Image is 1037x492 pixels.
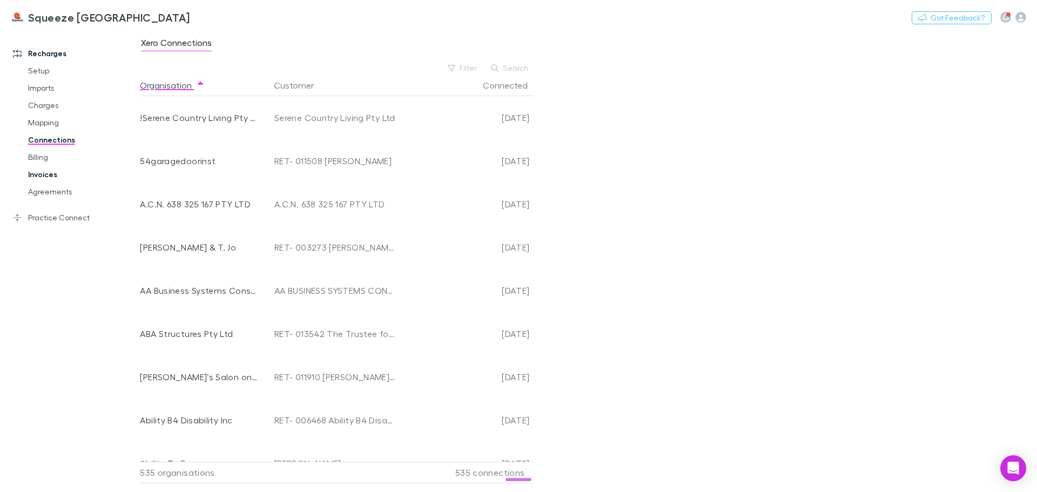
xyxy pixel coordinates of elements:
[912,11,992,24] button: Got Feedback?
[274,269,396,312] div: AA BUSINESS SYSTEMS CONSULTING SERVICES PTY. LTD.
[400,183,529,226] div: [DATE]
[17,62,146,79] a: Setup
[399,462,529,483] div: 535 connections
[140,139,259,183] div: 54garagedoorinst
[17,131,146,149] a: Connections
[274,226,396,269] div: RET- 003273 [PERSON_NAME] & T. Jo
[17,79,146,97] a: Imports
[274,399,396,442] div: RET- 006468 Ability B4 Disability
[400,399,529,442] div: [DATE]
[140,442,259,485] div: Ability To Empower
[17,166,146,183] a: Invoices
[1000,455,1026,481] div: Open Intercom Messenger
[140,399,259,442] div: Ability B4 Disability Inc
[140,312,259,355] div: ABA Structures Pty Ltd
[400,312,529,355] div: [DATE]
[400,269,529,312] div: [DATE]
[17,183,146,200] a: Agreements
[140,355,259,399] div: [PERSON_NAME]’s Salon on Main
[17,114,146,131] a: Mapping
[4,4,197,30] a: Squeeze [GEOGRAPHIC_DATA]
[17,97,146,114] a: Charges
[274,96,396,139] div: Serene Country Living Pty Ltd
[140,462,270,483] div: 535 organisations
[274,312,396,355] div: RET- 013542 The Trustee for [PERSON_NAME] FAMILY TRUST
[140,269,259,312] div: AA Business Systems Consulting Services Pty Ltd (Yoda Consulting)
[274,75,327,96] button: Customer
[141,37,212,51] span: Xero Connections
[400,96,529,139] div: [DATE]
[274,139,396,183] div: RET- 011508 [PERSON_NAME]
[28,11,190,24] h3: Squeeze [GEOGRAPHIC_DATA]
[274,183,396,226] div: A.C.N. 638 325 167 PTY LTD
[486,62,535,75] button: Search
[274,442,396,485] div: [PERSON_NAME]
[442,62,483,75] button: Filter
[2,45,146,62] a: Recharges
[400,226,529,269] div: [DATE]
[400,139,529,183] div: [DATE]
[140,226,259,269] div: [PERSON_NAME] & T. Jo
[274,355,396,399] div: RET- 011910 [PERSON_NAME], [PERSON_NAME]
[2,209,146,226] a: Practice Connect
[400,442,529,485] div: [DATE]
[17,149,146,166] a: Billing
[140,183,259,226] div: A.C.N. 638 325 167 PTY LTD
[140,96,259,139] div: !Serene Country Living Pty Ltd - Xero
[400,355,529,399] div: [DATE]
[11,11,24,24] img: Squeeze North Sydney's Logo
[483,75,541,96] button: Connected
[140,75,205,96] button: Organisation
